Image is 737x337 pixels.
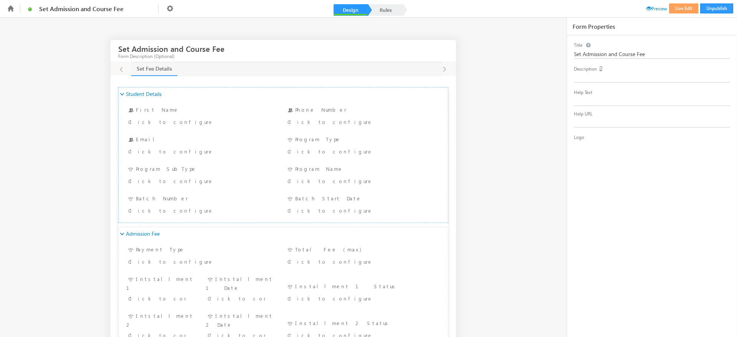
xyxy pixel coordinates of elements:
[288,117,409,126] div: Click to configure
[369,4,403,16] a: Rules
[161,1,182,18] li: Settings
[119,88,162,101] a: Student Details
[288,294,409,303] div: Click to configure
[288,176,409,185] div: Click to configure
[119,227,160,240] a: Admission Fee
[574,111,730,117] div: Help URL
[131,62,177,76] a: Set Fee Details
[288,147,409,156] div: Click to configure
[118,42,225,55] h3: Set Admission and Course Fee
[646,2,667,10] li: Preview
[128,117,250,126] div: Click to configure
[288,257,409,266] div: Click to configure
[128,206,250,215] div: Click to configure
[574,134,730,141] div: Logo
[700,3,733,13] button: Unpublish
[4,2,17,15] li: Home
[334,4,367,16] a: Design
[574,42,730,49] div: Title
[6,4,15,11] span: Home
[128,294,186,303] div: Click to configure
[573,23,715,30] div: Form Properties
[669,3,698,13] button: Live Edit
[574,89,730,96] div: Help Text
[126,91,156,97] span: Student Details
[165,5,178,12] span: Settings
[39,5,133,12] span: Set Admission and Course Fee
[118,53,241,60] div: Form Description (Optional)
[128,257,250,266] div: Click to configure
[700,2,733,13] li: Unpublish
[128,176,250,185] div: Click to configure
[646,6,667,12] span: Preview
[208,294,265,303] div: Click to configure
[126,230,155,237] span: Admission Fee
[128,147,250,156] div: Click to configure
[574,65,730,73] div: Description
[288,206,409,215] div: Click to configure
